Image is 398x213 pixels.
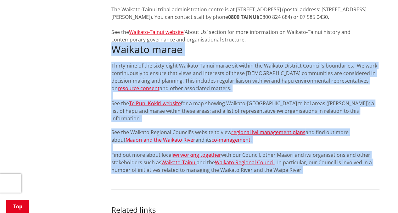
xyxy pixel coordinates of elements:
[211,136,250,143] a: co-management
[129,29,184,35] a: Waikato-Tainui website
[6,200,29,213] a: Top
[231,129,306,136] a: regional iwi management plans
[111,128,379,174] p: See the Waikato Regional Council's website to view and find out more about and its . Find out mor...
[228,14,258,20] strong: 0800 TAINUI
[111,43,379,55] h2: Waikato marae
[369,187,392,209] iframe: Messenger Launcher
[161,159,197,166] a: Waikato-Tainui
[118,85,160,92] a: resource consent
[111,62,379,122] p: Thirty-nine of the sixty-eight Waikato-Tainui marae sit within the Waikato District Council's bou...
[173,151,221,158] a: iwi working together
[215,159,275,166] a: Waikato Regional Council
[129,100,181,107] a: Te Puni Kokiri website
[126,136,195,143] a: Maaori and the Waikato River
